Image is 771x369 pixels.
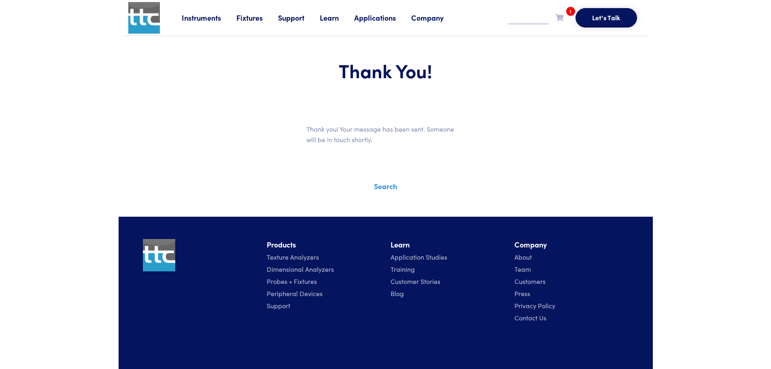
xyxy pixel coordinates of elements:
[514,239,629,251] li: Company
[354,13,411,23] a: Applications
[391,252,447,261] a: Application Studies
[143,239,175,271] img: ttc_logo_1x1_v1.0.png
[278,13,320,23] a: Support
[514,264,531,273] a: Team
[267,264,334,273] a: Dimensional Analyzers
[320,13,354,23] a: Learn
[514,289,530,298] a: Press
[576,8,637,28] button: Let's Talk
[236,13,278,23] a: Fixtures
[391,277,440,286] a: Customer Stories
[182,13,236,23] a: Instruments
[391,264,415,273] a: Training
[514,301,555,310] a: Privacy Policy
[306,124,465,145] p: Thank you! Your message has been sent. Someone will be in touch shortly.
[267,301,290,310] a: Support
[566,7,575,16] span: 1
[374,181,397,191] a: Search
[143,59,629,82] h1: Thank You!
[391,289,404,298] a: Blog
[128,2,160,34] img: ttc_logo_1x1_v1.0.png
[514,277,546,286] a: Customers
[514,313,546,322] a: Contact Us
[514,252,532,261] a: About
[267,239,381,251] li: Products
[267,277,317,286] a: Probes + Fixtures
[267,252,319,261] a: Texture Analyzers
[555,12,563,22] a: 1
[391,239,505,251] li: Learn
[267,289,323,298] a: Peripheral Devices
[411,13,459,23] a: Company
